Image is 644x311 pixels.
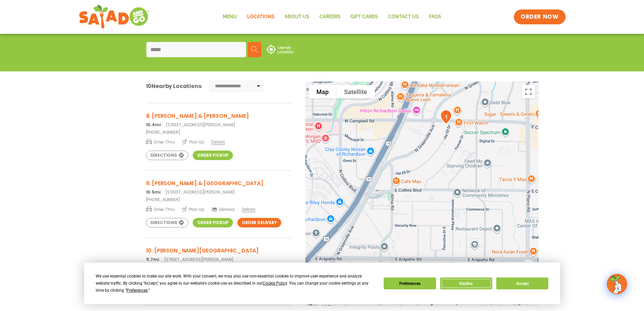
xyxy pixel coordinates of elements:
a: 9. [PERSON_NAME] & [GEOGRAPHIC_DATA] 10.5mi[STREET_ADDRESS][PERSON_NAME] [146,179,291,195]
div: We use essential cookies to make our site work. With your consent, we may also use non-essential ... [96,273,376,294]
button: Decline [440,277,492,289]
button: Preferences [384,277,436,289]
span: Details [242,206,255,212]
span: ORDER NOW [521,13,558,21]
img: wpChatIcon [607,274,626,293]
span: Preferences [126,288,148,293]
span: Pick-Up [182,138,205,145]
div: Cookie Consent Prompt [84,263,560,304]
a: Order Pickup [193,151,233,160]
button: Show satellite imagery [336,85,375,98]
span: Drive-Thru [146,206,175,213]
a: Contact Us [383,9,424,25]
a: Order Delivery [237,218,281,227]
a: Drive-Thru Pick-Up Details [146,137,291,145]
img: search.svg [251,46,258,53]
p: [STREET_ADDRESS][PERSON_NAME] [146,122,291,128]
a: Directions [146,218,188,227]
p: [STREET_ADDRESS][PERSON_NAME] [146,189,291,195]
a: [PHONE_NUMBER] [146,129,291,135]
a: About Us [280,9,314,25]
img: new-SAG-logo-768×292 [79,3,150,30]
a: Order Pickup [193,218,233,227]
button: Show street map [309,85,336,98]
a: GIFT CARDS [345,9,383,25]
strong: 10.4mi [146,122,161,128]
span: Pick-Up [182,206,205,213]
div: 1 [437,107,455,127]
a: ORDER NOW [514,9,565,24]
span: Details [211,139,225,145]
button: Map camera controls [522,260,535,273]
h3: 9. [PERSON_NAME] & [GEOGRAPHIC_DATA] [146,179,291,187]
p: [STREET_ADDRESS][PERSON_NAME] [146,257,291,263]
a: Careers [314,9,345,25]
strong: 11.7mi [146,257,159,262]
a: Locations [242,9,280,25]
a: Menu [218,9,242,25]
button: Toggle fullscreen view [522,85,535,98]
h3: 8. [PERSON_NAME] & [PERSON_NAME] [146,112,291,120]
span: Delivery [211,206,235,213]
button: Accept [496,277,548,289]
span: Cookie Policy [263,281,287,286]
img: use-location.svg [266,45,293,54]
span: 10 [146,82,152,90]
div: Nearby Locations [146,82,201,90]
strong: 10.5mi [146,189,161,195]
a: Drive-Thru Pick-Up Delivery Details [146,204,291,213]
a: [PHONE_NUMBER] [146,197,291,203]
a: FAQs [424,9,446,25]
nav: Menu [218,9,446,25]
a: 10. [PERSON_NAME][GEOGRAPHIC_DATA] 11.7mi[STREET_ADDRESS][PERSON_NAME] [146,246,291,263]
span: Drive-Thru [146,138,175,145]
a: 8. [PERSON_NAME] & [PERSON_NAME] 10.4mi[STREET_ADDRESS][PERSON_NAME] [146,112,291,128]
h3: 10. [PERSON_NAME][GEOGRAPHIC_DATA] [146,246,291,255]
a: Directions [146,151,188,160]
